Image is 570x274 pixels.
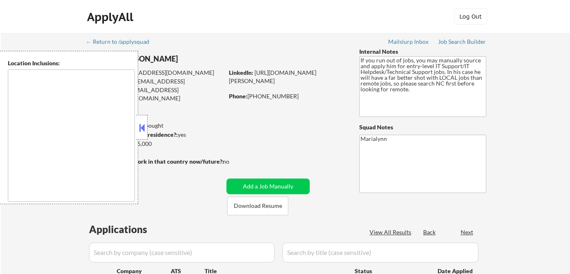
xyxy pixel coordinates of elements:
div: [EMAIL_ADDRESS][DOMAIN_NAME] [87,69,224,77]
div: Mailslurp Inbox [388,39,429,45]
div: Job Search Builder [438,39,486,45]
input: Search by company (case sensitive) [89,243,275,262]
strong: LinkedIn: [229,69,253,76]
div: Applications [89,224,171,234]
div: 107 sent / 200 bought [86,122,224,130]
div: ← Return to /applysquad [86,39,157,45]
a: ← Return to /applysquad [86,38,157,47]
button: Log Out [454,8,487,25]
div: ApplyAll [87,10,136,24]
div: View All Results [370,228,414,236]
div: Next [461,228,474,236]
div: Squad Notes [359,123,486,131]
div: yes [86,131,221,139]
div: Ronpeter [PERSON_NAME] [87,54,256,64]
div: [EMAIL_ADDRESS][DOMAIN_NAME] [87,77,224,93]
div: no [223,157,246,166]
div: Internal Notes [359,48,486,56]
strong: Will need Visa to work in that country now/future?: [87,158,224,165]
button: Add a Job Manually [226,179,310,194]
button: Download Resume [227,197,288,215]
div: Location Inclusions: [8,59,135,67]
div: $35,000 [86,140,224,148]
strong: Phone: [229,93,247,100]
input: Search by title (case sensitive) [283,243,478,262]
a: [URL][DOMAIN_NAME][PERSON_NAME] [229,69,316,84]
div: [PHONE_NUMBER] [229,92,346,100]
div: [EMAIL_ADDRESS][PERSON_NAME][DOMAIN_NAME] [87,86,224,102]
a: Mailslurp Inbox [388,38,429,47]
div: Back [423,228,436,236]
